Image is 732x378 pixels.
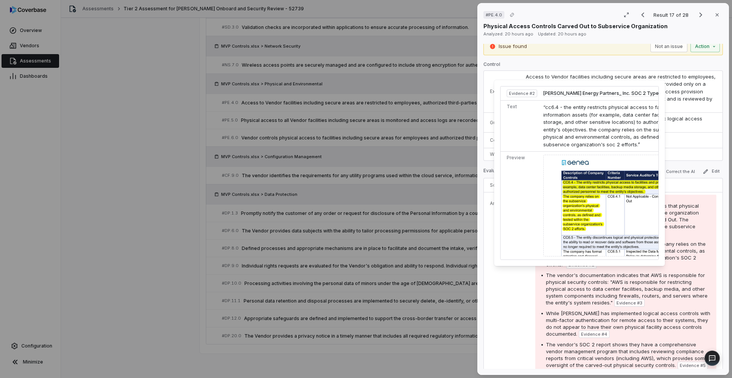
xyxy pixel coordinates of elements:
[486,12,502,18] span: # PE.4.0
[490,120,517,126] p: Guidance
[650,41,687,52] button: Not an issue
[635,10,650,19] button: Previous result
[543,90,727,97] button: [PERSON_NAME] Energy Partners_ Inc. SOC 2 Type 2 Report 2025.pdfpage41
[543,90,702,96] span: [PERSON_NAME] Energy Partners_ Inc. SOC 2 Type 2 Report 2025.pdf
[490,88,517,94] p: Expectation
[483,168,506,177] p: Evaluation
[693,10,708,19] button: Next result
[538,31,586,37] span: Updated: 20 hours ago
[509,90,535,96] span: Evidence # 2
[490,151,517,157] p: Weight
[546,341,708,368] span: The vendor's SOC 2 report shows they have a comprehensive vendor management program that includes...
[483,61,723,70] p: Control
[700,167,723,176] button: Edit
[546,272,708,306] span: The vendor's documentation indicates that AWS is responsible for physical security controls: "AWS...
[581,331,607,337] span: Evidence # 4
[616,300,642,306] span: Evidence # 3
[543,104,722,147] span: “cc6.4 - the entity restricts physical access to facilities and protected information assets (for...
[690,41,720,52] button: Action
[526,74,717,109] span: Access to Vendor facilities including secure areas are restricted to employees, authorized third-...
[680,362,706,368] span: Evidence # 5
[505,8,519,22] button: Copy link
[483,22,668,30] p: Physical Access Controls Carved Out to Subservice Organization
[490,137,517,143] p: Control Set
[501,152,540,260] td: Preview
[483,31,533,37] span: Analyzed: 20 hours ago
[546,310,710,337] span: While [PERSON_NAME] has implemented logical access controls with multi-factor authentication for ...
[654,167,698,176] button: Correct the AI
[501,101,540,152] td: Text
[653,11,690,19] p: Result 17 of 28
[490,200,509,207] p: Analysis
[490,182,526,188] p: Score
[499,43,527,50] p: Issue found
[543,155,727,256] img: 33189928fc4f4887844703b84657a7e1_original.jpg_w1200.jpg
